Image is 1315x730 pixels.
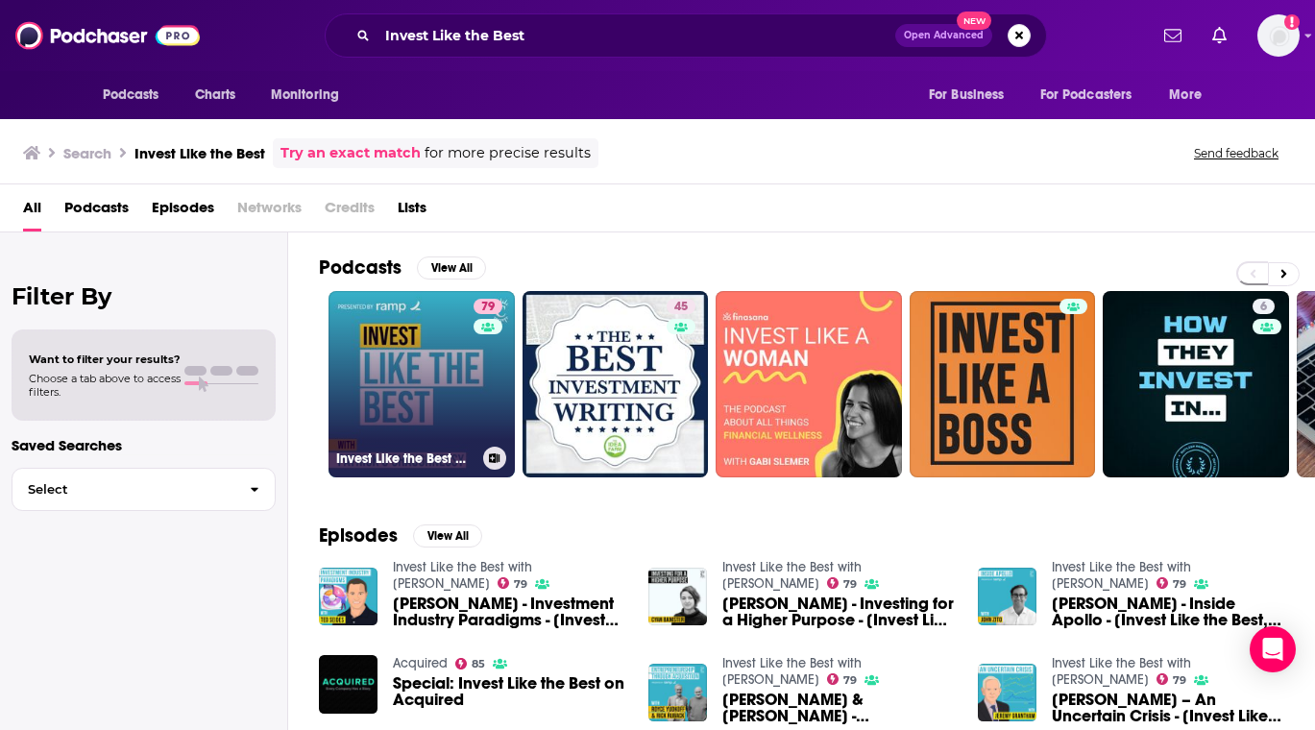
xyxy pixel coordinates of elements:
span: [PERSON_NAME] - Investing for a Higher Purpose - [Invest Like the Best, CLASSICS] [722,596,955,628]
span: 79 [843,676,857,685]
a: Show notifications dropdown [1205,19,1234,52]
h2: Podcasts [319,255,402,280]
button: open menu [1156,77,1226,113]
a: Invest Like the Best with Patrick O'Shaughnessy [1052,655,1191,688]
button: open menu [1028,77,1160,113]
a: 79 [1157,577,1187,589]
button: View All [417,256,486,280]
a: Lists [398,192,426,231]
a: PodcastsView All [319,255,486,280]
button: open menu [915,77,1029,113]
span: 6 [1260,298,1267,317]
a: Royce Yudkoff & Rick Ruback - Entrepreneurship Through Acquisition - [Invest Like the Best, EP.423] [722,692,955,724]
a: Cyan Banister - Investing for a Higher Purpose - [Invest Like the Best, CLASSICS] [722,596,955,628]
span: Charts [195,82,236,109]
a: 79 [498,577,528,589]
button: Send feedback [1188,145,1284,161]
span: Open Advanced [904,31,984,40]
a: Jeremy Grantham – An Uncertain Crisis - [Invest Like the Best, EP.177] [1052,692,1284,724]
img: John Zito - Inside Apollo - [Invest Like the Best, EP.426] [978,568,1036,626]
span: Networks [237,192,302,231]
a: 79 [1157,673,1187,685]
a: Invest Like the Best with Patrick O'Shaughnessy [393,559,532,592]
span: [PERSON_NAME] - Investment Industry Paradigms - [Invest Like the Best, EP.390] [393,596,625,628]
button: Show profile menu [1257,14,1300,57]
a: Try an exact match [280,142,421,164]
a: 79Invest Like the Best with [PERSON_NAME] [329,291,515,477]
span: Monitoring [271,82,339,109]
span: Choose a tab above to access filters. [29,372,181,399]
span: Logged in as hannah.bishop [1257,14,1300,57]
span: Want to filter your results? [29,353,181,366]
button: View All [413,524,482,547]
a: 79 [474,299,502,314]
a: Special: Invest Like the Best on Acquired [393,675,625,708]
span: 85 [472,660,485,669]
span: for more precise results [425,142,591,164]
img: Special: Invest Like the Best on Acquired [319,655,377,714]
span: [PERSON_NAME] & [PERSON_NAME] - Entrepreneurship Through Acquisition - [Invest Like the Best, EP.... [722,692,955,724]
h2: Filter By [12,282,276,310]
a: 6 [1103,291,1289,477]
span: Episodes [152,192,214,231]
a: Acquired [393,655,448,671]
h3: Invest Like the Best [134,144,265,162]
button: Select [12,468,276,511]
button: open menu [257,77,364,113]
span: Select [12,483,234,496]
a: Invest Like the Best with Patrick O'Shaughnessy [1052,559,1191,592]
span: Podcasts [103,82,159,109]
a: Invest Like the Best with Patrick O'Shaughnessy [722,655,862,688]
a: Show notifications dropdown [1157,19,1189,52]
img: Podchaser - Follow, Share and Rate Podcasts [15,17,200,54]
a: 45 [523,291,709,477]
input: Search podcasts, credits, & more... [377,20,895,51]
span: [PERSON_NAME] – An Uncertain Crisis - [Invest Like the Best, EP.177] [1052,692,1284,724]
span: 79 [1173,676,1186,685]
img: Jeremy Grantham – An Uncertain Crisis - [Invest Like the Best, EP.177] [978,664,1036,722]
h3: Search [63,144,111,162]
span: 79 [1173,580,1186,589]
div: Open Intercom Messenger [1250,626,1296,672]
span: 79 [481,298,495,317]
img: User Profile [1257,14,1300,57]
a: 6 [1253,299,1275,314]
a: Podcasts [64,192,129,231]
a: Charts [183,77,248,113]
span: More [1169,82,1202,109]
img: Cyan Banister - Investing for a Higher Purpose - [Invest Like the Best, CLASSICS] [648,568,707,626]
div: Search podcasts, credits, & more... [325,13,1047,58]
a: Ted Seides - Investment Industry Paradigms - [Invest Like the Best, EP.390] [393,596,625,628]
button: open menu [89,77,184,113]
h2: Episodes [319,523,398,547]
a: All [23,192,41,231]
a: 79 [827,577,858,589]
a: John Zito - Inside Apollo - [Invest Like the Best, EP.426] [1052,596,1284,628]
span: [PERSON_NAME] - Inside Apollo - [Invest Like the Best, EP.426] [1052,596,1284,628]
p: Saved Searches [12,436,276,454]
a: 79 [827,673,858,685]
img: Royce Yudkoff & Rick Ruback - Entrepreneurship Through Acquisition - [Invest Like the Best, EP.423] [648,664,707,722]
span: For Business [929,82,1005,109]
svg: Add a profile image [1284,14,1300,30]
span: 45 [674,298,688,317]
span: For Podcasters [1040,82,1132,109]
a: Invest Like the Best with Patrick O'Shaughnessy [722,559,862,592]
a: EpisodesView All [319,523,482,547]
span: New [957,12,991,30]
h3: Invest Like the Best with [PERSON_NAME] [336,450,475,467]
button: Open AdvancedNew [895,24,992,47]
a: 45 [667,299,695,314]
span: 79 [514,580,527,589]
a: Ted Seides - Investment Industry Paradigms - [Invest Like the Best, EP.390] [319,568,377,626]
